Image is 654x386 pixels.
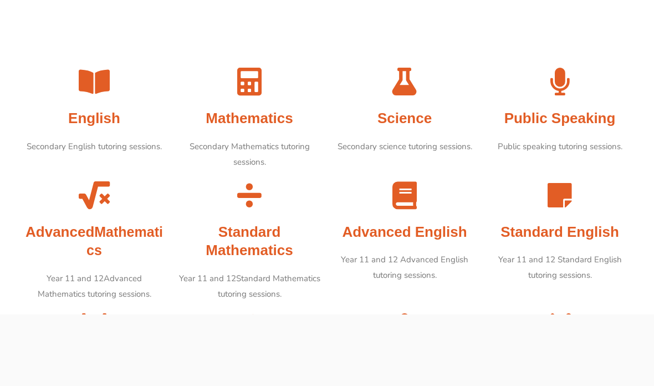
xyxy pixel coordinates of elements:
span: Mathematics [206,110,293,126]
p: Secondary science tutoring sessions. [333,139,477,155]
span: Advanced [25,224,163,259]
span: Year 11 and 12 [179,273,236,284]
span: Standard Mathematics [206,224,293,259]
iframe: Advertisement [150,314,505,383]
span: Public Speaking [504,110,616,126]
span: Year 11 and 12 [47,273,104,284]
span: English [68,110,120,126]
p: Secondary English tutoring sessions. [22,139,166,155]
span: Mathematics [86,224,163,258]
span: Advanced English [342,224,467,240]
span: Year 11 and 12 Standard English tutoring sessions. [498,254,622,281]
p: Secondary Mathematics tutoring sessions. [177,139,321,170]
p: Standard Mathematics tutoring sessions. [177,271,321,302]
span: Year 11 and 12 Advanced English tutoring sessions. [341,254,468,281]
p: Public speaking tutoring sessions. [488,139,632,155]
span: Science [377,110,432,126]
span: Standard English [500,224,619,240]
